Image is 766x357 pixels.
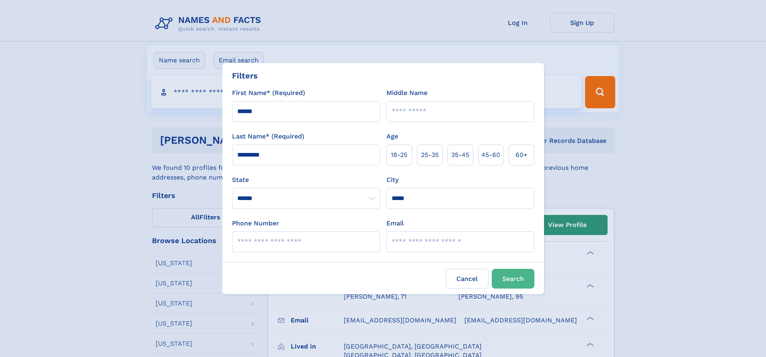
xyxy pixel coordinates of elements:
label: State [232,175,380,185]
span: 35‑45 [451,150,469,160]
label: Cancel [446,269,489,289]
label: First Name* (Required) [232,88,305,98]
button: Search [492,269,534,289]
label: Middle Name [386,88,427,98]
span: 25‑35 [421,150,439,160]
label: Last Name* (Required) [232,132,304,141]
label: Email [386,219,404,228]
label: City [386,175,398,185]
label: Age [386,132,398,141]
span: 18‑25 [391,150,407,160]
span: 45‑60 [481,150,500,160]
span: 60+ [515,150,528,160]
div: Filters [232,70,258,82]
label: Phone Number [232,219,279,228]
